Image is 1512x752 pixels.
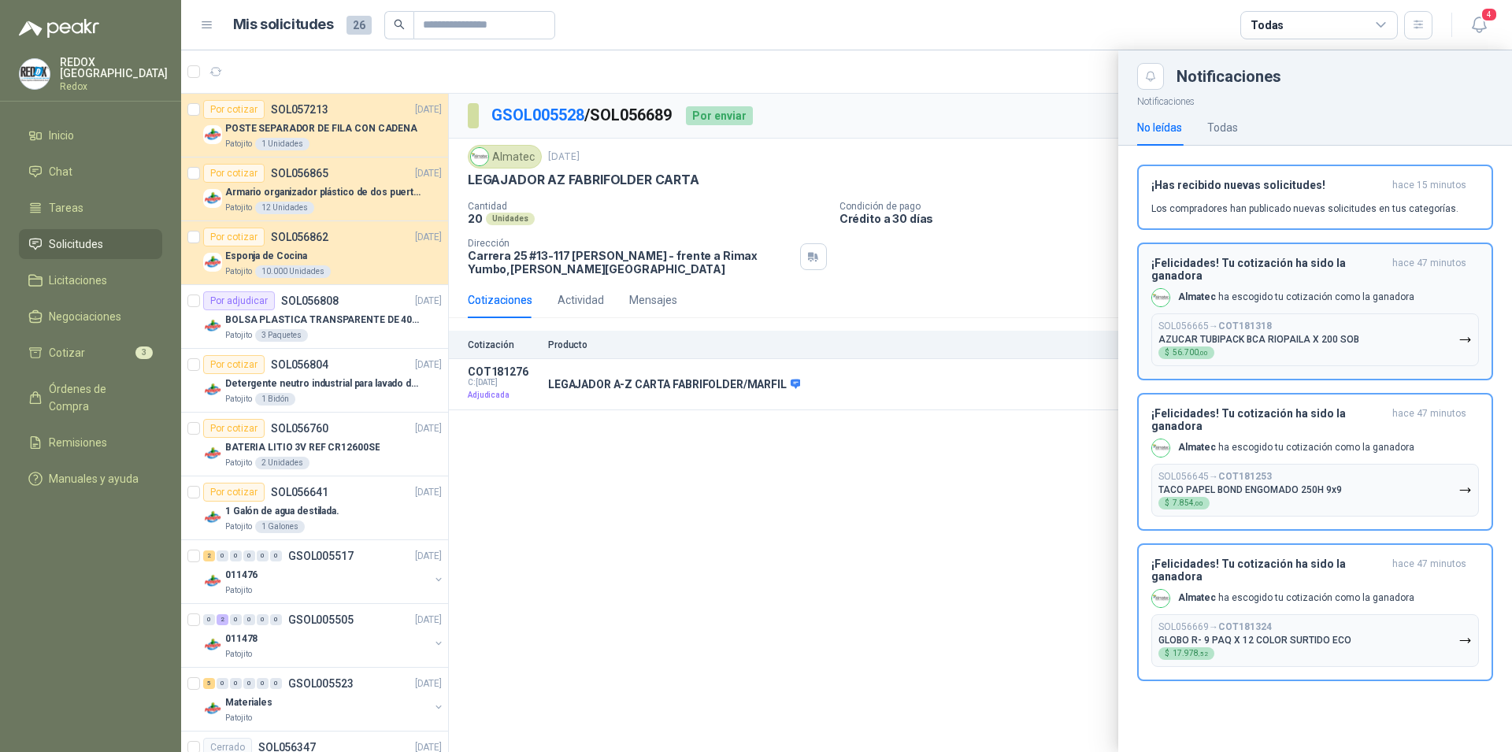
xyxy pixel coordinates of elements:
[49,344,85,361] span: Cotizar
[49,163,72,180] span: Chat
[394,19,405,30] span: search
[1158,471,1272,483] p: SOL056645 →
[346,16,372,35] span: 26
[19,120,162,150] a: Inicio
[19,193,162,223] a: Tareas
[49,199,83,217] span: Tareas
[1137,119,1182,136] div: No leídas
[1151,179,1386,192] h3: ¡Has recibido nuevas solicitudes!
[1173,499,1203,507] span: 7.854
[1137,63,1164,90] button: Close
[1199,650,1208,658] span: ,52
[19,265,162,295] a: Licitaciones
[1151,407,1386,432] h3: ¡Felicidades! Tu cotización ha sido la ganadora
[1151,313,1479,366] button: SOL056665→COT181318AZUCAR TUBIPACK BCA RIOPAILA X 200 SOB$56.700,00
[19,229,162,259] a: Solicitudes
[1199,350,1208,357] span: ,00
[49,127,74,144] span: Inicio
[49,272,107,289] span: Licitaciones
[1137,543,1493,681] button: ¡Felicidades! Tu cotización ha sido la ganadorahace 47 minutos Company LogoAlmatec ha escogido tu...
[1178,291,1216,302] b: Almatec
[1218,320,1272,332] b: COT181318
[1392,179,1466,192] span: hace 15 minutos
[49,308,121,325] span: Negociaciones
[1207,119,1238,136] div: Todas
[1178,442,1216,453] b: Almatec
[1118,90,1512,109] p: Notificaciones
[1151,202,1458,216] p: Los compradores han publicado nuevas solicitudes en tus categorías.
[49,235,103,253] span: Solicitudes
[1152,590,1169,607] img: Company Logo
[1178,591,1414,605] p: ha escogido tu cotización como la ganadora
[1158,647,1214,660] div: $
[1158,484,1342,495] p: TACO PAPEL BOND ENGOMADO 250H 9x9
[1158,621,1272,633] p: SOL056669 →
[1194,500,1203,507] span: ,00
[1251,17,1284,34] div: Todas
[1173,349,1208,357] span: 56.700
[19,338,162,368] a: Cotizar3
[1152,439,1169,457] img: Company Logo
[1218,621,1272,632] b: COT181324
[1158,320,1272,332] p: SOL056665 →
[233,13,334,36] h1: Mis solicitudes
[60,57,168,79] p: REDOX [GEOGRAPHIC_DATA]
[1152,289,1169,306] img: Company Logo
[1158,497,1210,509] div: $
[1137,165,1493,230] button: ¡Has recibido nuevas solicitudes!hace 15 minutos Los compradores han publicado nuevas solicitudes...
[1158,635,1351,646] p: GLOBO R- 9 PAQ X 12 COLOR SURTIDO ECO
[1218,471,1272,482] b: COT181253
[19,374,162,421] a: Órdenes de Compra
[1177,69,1493,84] div: Notificaciones
[19,19,99,38] img: Logo peakr
[1178,291,1414,304] p: ha escogido tu cotización como la ganadora
[1151,558,1386,583] h3: ¡Felicidades! Tu cotización ha sido la ganadora
[1173,650,1208,658] span: 17.978
[1178,592,1216,603] b: Almatec
[49,470,139,487] span: Manuales y ayuda
[1392,407,1466,432] span: hace 47 minutos
[135,346,153,359] span: 3
[19,464,162,494] a: Manuales y ayuda
[1158,346,1214,359] div: $
[19,302,162,332] a: Negociaciones
[1151,257,1386,282] h3: ¡Felicidades! Tu cotización ha sido la ganadora
[1480,7,1498,22] span: 4
[19,428,162,457] a: Remisiones
[60,82,168,91] p: Redox
[1158,334,1359,345] p: AZUCAR TUBIPACK BCA RIOPAILA X 200 SOB
[49,434,107,451] span: Remisiones
[49,380,147,415] span: Órdenes de Compra
[1151,464,1479,517] button: SOL056645→COT181253TACO PAPEL BOND ENGOMADO 250H 9x9$7.854,00
[1392,558,1466,583] span: hace 47 minutos
[1137,243,1493,380] button: ¡Felicidades! Tu cotización ha sido la ganadorahace 47 minutos Company LogoAlmatec ha escogido tu...
[19,157,162,187] a: Chat
[1178,441,1414,454] p: ha escogido tu cotización como la ganadora
[1392,257,1466,282] span: hace 47 minutos
[1465,11,1493,39] button: 4
[1151,614,1479,667] button: SOL056669→COT181324GLOBO R- 9 PAQ X 12 COLOR SURTIDO ECO$17.978,52
[1137,393,1493,531] button: ¡Felicidades! Tu cotización ha sido la ganadorahace 47 minutos Company LogoAlmatec ha escogido tu...
[20,59,50,89] img: Company Logo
